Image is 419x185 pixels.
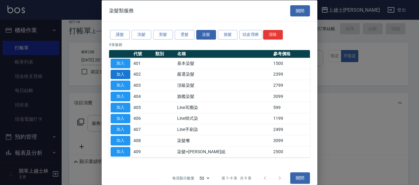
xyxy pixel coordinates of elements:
[111,81,130,90] button: 加入
[109,7,134,14] span: 染髮類服務
[132,113,154,124] td: 406
[196,30,216,40] button: 染髮
[132,91,154,102] td: 404
[132,135,154,146] td: 408
[132,58,154,69] td: 401
[154,50,176,58] th: 類別
[176,69,272,80] td: 嚴選染髮
[272,146,310,157] td: 2500
[176,113,272,124] td: Line韓式染
[272,91,310,102] td: 3099
[132,124,154,135] td: 407
[290,5,310,16] button: 關閉
[110,30,130,40] button: 護髮
[111,114,130,123] button: 加入
[132,80,154,91] td: 403
[132,69,154,80] td: 402
[153,30,173,40] button: 剪髮
[239,30,262,40] button: 頭皮理療
[272,69,310,80] td: 2399
[111,69,130,79] button: 加入
[272,50,310,58] th: 參考價格
[176,102,272,113] td: Line耳圈染
[111,147,130,156] button: 加入
[272,102,310,113] td: 599
[132,50,154,58] th: 代號
[272,58,310,69] td: 1500
[263,30,283,40] button: 清除
[272,113,310,124] td: 1199
[272,80,310,91] td: 2799
[132,146,154,157] td: 409
[176,146,272,157] td: 染髮+[PERSON_NAME]組
[176,58,272,69] td: 基本染髮
[111,58,130,68] button: 加入
[132,102,154,113] td: 405
[109,42,310,47] p: 9 筆服務
[111,125,130,134] button: 加入
[272,124,310,135] td: 2499
[176,135,272,146] td: 染髮餐
[111,103,130,112] button: 加入
[222,175,251,181] p: 第 1–9 筆 共 9 筆
[175,30,194,40] button: 燙髮
[132,30,151,40] button: 洗髮
[172,175,194,181] p: 每頁顯示數量
[111,92,130,101] button: 加入
[272,135,310,146] td: 3099
[290,172,310,184] button: 關閉
[218,30,238,40] button: 接髮
[176,50,272,58] th: 名稱
[111,136,130,145] button: 加入
[176,124,272,135] td: Line手刷染
[176,91,272,102] td: 旗艦染髮
[176,80,272,91] td: 頂級染髮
